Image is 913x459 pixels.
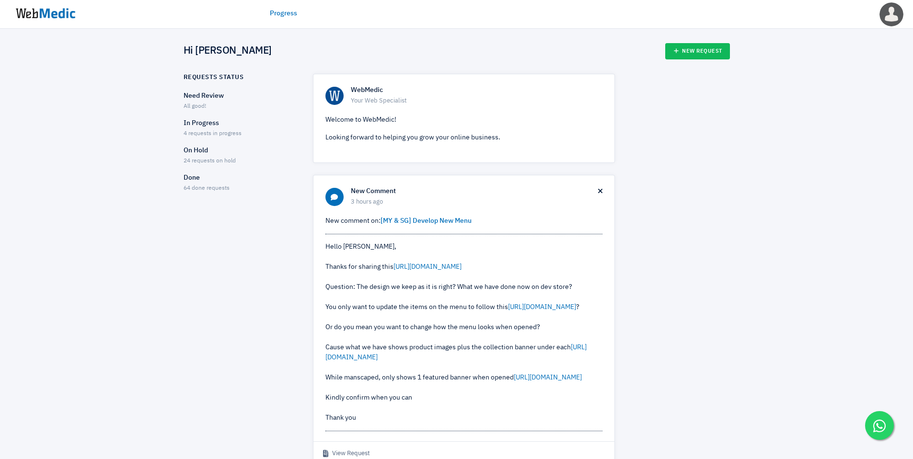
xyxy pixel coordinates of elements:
[184,146,296,156] p: On Hold
[184,173,296,183] p: Done
[184,91,296,101] p: Need Review
[351,187,598,196] h6: New Comment
[184,74,244,81] h6: Requests Status
[325,133,602,143] p: Looking forward to helping you grow your online business.
[351,86,602,95] h6: WebMedic
[508,304,576,310] a: [URL][DOMAIN_NAME]
[184,118,296,128] p: In Progress
[381,218,472,224] a: [MY & SG] Develop New Menu
[184,45,272,57] h4: Hi [PERSON_NAME]
[351,96,602,106] span: Your Web Specialist
[184,185,230,191] span: 64 done requests
[184,131,242,137] span: 4 requests in progress
[325,216,602,226] p: New comment on:
[393,264,462,270] a: [URL][DOMAIN_NAME]
[184,158,236,164] span: 24 requests on hold
[184,103,206,109] span: All good!
[351,197,598,207] span: 3 hours ago
[323,449,370,459] a: View Request
[325,216,602,431] span: Hello [PERSON_NAME], Thanks for sharing this Question: The design we keep as it is right? What we...
[270,9,297,19] a: Progress
[514,374,582,381] a: [URL][DOMAIN_NAME]
[665,43,730,59] a: New Request
[325,115,602,125] p: Welcome to WebMedic!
